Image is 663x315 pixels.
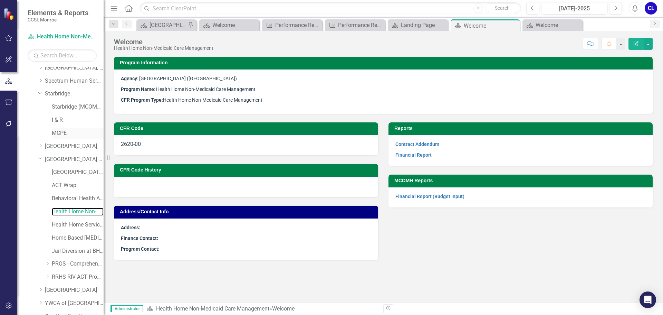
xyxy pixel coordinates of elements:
div: Welcome [212,21,258,29]
div: Health Home Non-Medicaid Care Management [114,46,213,51]
span: Administrator [110,305,143,312]
a: Health Home Service Dollars [52,221,104,229]
a: [GEOGRAPHIC_DATA] [45,142,104,150]
div: Welcome [272,305,295,312]
div: Welcome [536,21,581,29]
a: RRHS RIV ACT Program [52,273,104,281]
h3: MCOMH Reports [394,178,649,183]
h3: CFR Code [120,126,375,131]
a: [GEOGRAPHIC_DATA] (RRH) [45,156,104,164]
img: ClearPoint Strategy [3,8,16,20]
a: YWCA of [GEOGRAPHIC_DATA] and [GEOGRAPHIC_DATA] [45,299,104,307]
strong: Finance Contact: [121,235,158,241]
a: Welcome [201,21,258,29]
span: Search [495,5,510,11]
strong: Address: [121,225,140,230]
strong: Program Name [121,86,154,92]
a: [GEOGRAPHIC_DATA], Inc. [45,64,104,72]
a: Contract Addendum [395,141,439,147]
a: Welcome [524,21,581,29]
a: [GEOGRAPHIC_DATA] [45,286,104,294]
a: Health Home Non-Medicaid Care Management [156,305,269,312]
small: CCSI: Monroe [28,17,88,22]
span: : Health Home Non-Medicaid Care Management [121,86,256,92]
a: I & R [52,116,104,124]
a: PROS - Comprehensive with Clinic [52,260,104,268]
button: Search [485,3,519,13]
a: Performance Report [264,21,320,29]
button: CL [645,2,657,15]
span: 2620-00 [121,141,141,147]
div: [DATE]-2025 [544,4,605,13]
a: Performance Report [327,21,383,29]
div: Welcome [114,38,213,46]
a: Health Home Non-Medicaid Care Management [28,33,97,41]
div: Open Intercom Messenger [640,291,656,308]
strong: CFR Program Type: [121,97,163,103]
a: Behavioral Health Access and Crisis Center (BHACC) [52,195,104,203]
a: [GEOGRAPHIC_DATA] [138,21,186,29]
a: Spectrum Human Services, Inc. [45,77,104,85]
h3: Address/Contact Info [120,209,375,214]
div: [GEOGRAPHIC_DATA] [150,21,186,29]
a: Jail Diversion at BHACC [52,247,104,255]
div: Performance Report [338,21,383,29]
div: Welcome [464,21,518,30]
a: MCPE [52,129,104,137]
span: Health Home Non-Medicaid Care Management [121,97,262,103]
strong: Program Contact: [121,246,160,252]
a: ACT Wrap [52,182,104,189]
a: Starbridge (MCOMH Internal) [52,103,104,111]
button: [DATE]-2025 [541,2,607,15]
a: Home Based [MEDICAL_DATA] [52,234,104,242]
a: [GEOGRAPHIC_DATA] (RRH) (MCOMH Internal) [52,168,104,176]
a: Landing Page [390,21,446,29]
strong: Agency [121,76,137,81]
span: Elements & Reports [28,9,88,17]
a: Starbridge [45,90,104,98]
span: : [GEOGRAPHIC_DATA] ([GEOGRAPHIC_DATA]) [121,76,237,81]
input: Search Below... [28,49,97,62]
div: Landing Page [401,21,446,29]
div: » [146,305,378,313]
a: Financial Report [395,152,432,158]
a: Health Home Non-Medicaid Care Management [52,208,104,216]
a: Financial Report (Budget Input) [395,194,464,199]
input: Search ClearPoint... [140,2,521,15]
h3: CFR Code History [120,167,375,173]
h3: Program Information [120,60,649,65]
h3: Reports [394,126,649,131]
div: Performance Report [275,21,320,29]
